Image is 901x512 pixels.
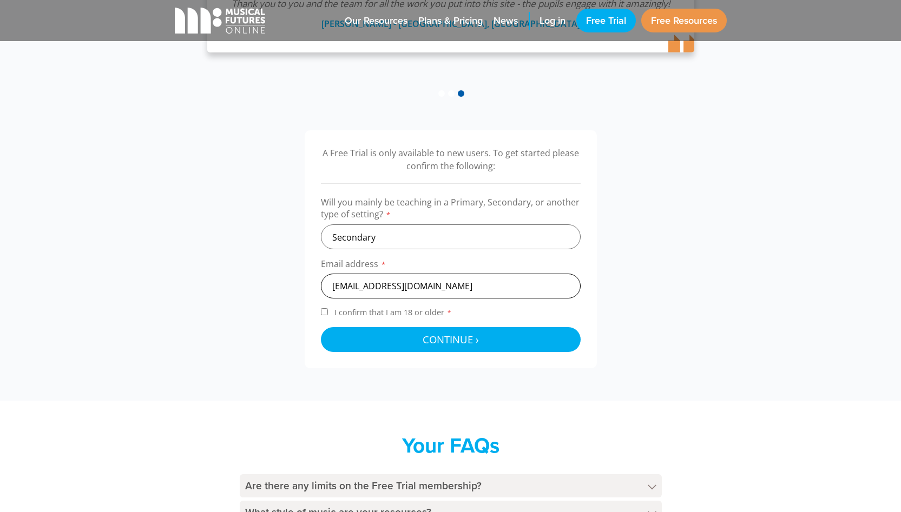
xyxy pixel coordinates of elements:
[321,147,581,172] p: A Free Trial is only available to new users. To get started please confirm the following:
[345,14,407,28] span: Our Resources
[540,14,565,28] span: Log in
[321,196,581,224] label: Will you mainly be teaching in a Primary, Secondary, or another type of setting?
[641,9,727,32] a: Free Resources
[418,14,483,28] span: Plans & Pricing
[423,333,479,346] span: Continue ›
[576,9,636,32] a: Free Trial
[321,308,328,315] input: I confirm that I am 18 or older*
[332,307,454,317] span: I confirm that I am 18 or older
[240,433,662,458] h2: Your FAQs
[240,474,662,497] h4: Are there any limits on the Free Trial membership?
[494,14,518,28] span: News
[321,327,581,352] button: Continue ›
[321,258,581,274] label: Email address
